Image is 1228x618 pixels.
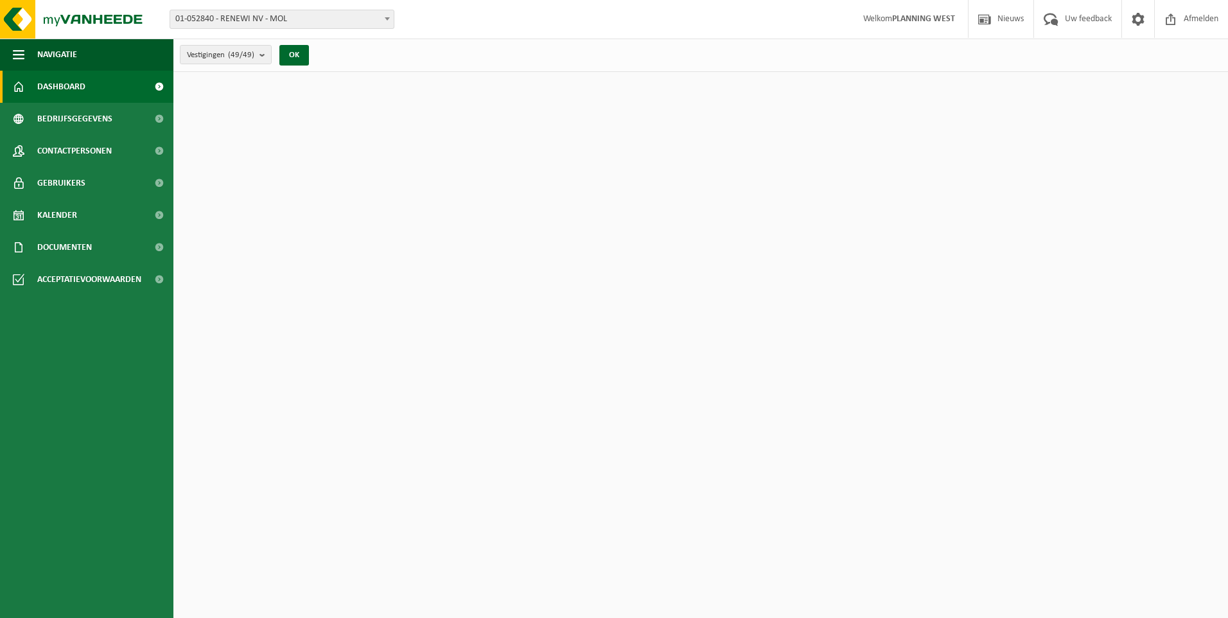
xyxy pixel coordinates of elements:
span: Kalender [37,199,77,231]
span: Vestigingen [187,46,254,65]
span: 01-052840 - RENEWI NV - MOL [170,10,394,28]
button: OK [279,45,309,66]
span: Bedrijfsgegevens [37,103,112,135]
button: Vestigingen(49/49) [180,45,272,64]
span: Acceptatievoorwaarden [37,263,141,296]
span: Navigatie [37,39,77,71]
span: Contactpersonen [37,135,112,167]
span: Dashboard [37,71,85,103]
span: Gebruikers [37,167,85,199]
span: 01-052840 - RENEWI NV - MOL [170,10,394,29]
strong: PLANNING WEST [892,14,955,24]
count: (49/49) [228,51,254,59]
span: Documenten [37,231,92,263]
